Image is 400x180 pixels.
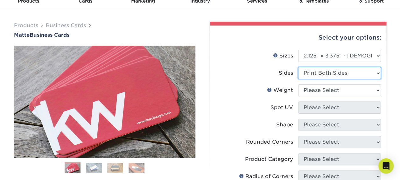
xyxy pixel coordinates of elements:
[107,163,123,173] img: Business Cards 03
[215,26,381,50] div: Select your options:
[273,52,293,60] div: Sizes
[46,22,86,28] a: Business Cards
[129,163,144,173] img: Business Cards 04
[14,22,38,28] a: Products
[276,121,293,129] div: Shape
[14,32,30,38] span: Matte
[65,160,81,176] img: Business Cards 01
[14,32,195,38] a: MatteBusiness Cards
[378,158,394,174] div: Open Intercom Messenger
[270,104,293,111] div: Spot UV
[86,163,102,173] img: Business Cards 02
[14,32,195,38] h1: Business Cards
[267,86,293,94] div: Weight
[246,138,293,146] div: Rounded Corners
[279,69,293,77] div: Sides
[245,155,293,163] div: Product Category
